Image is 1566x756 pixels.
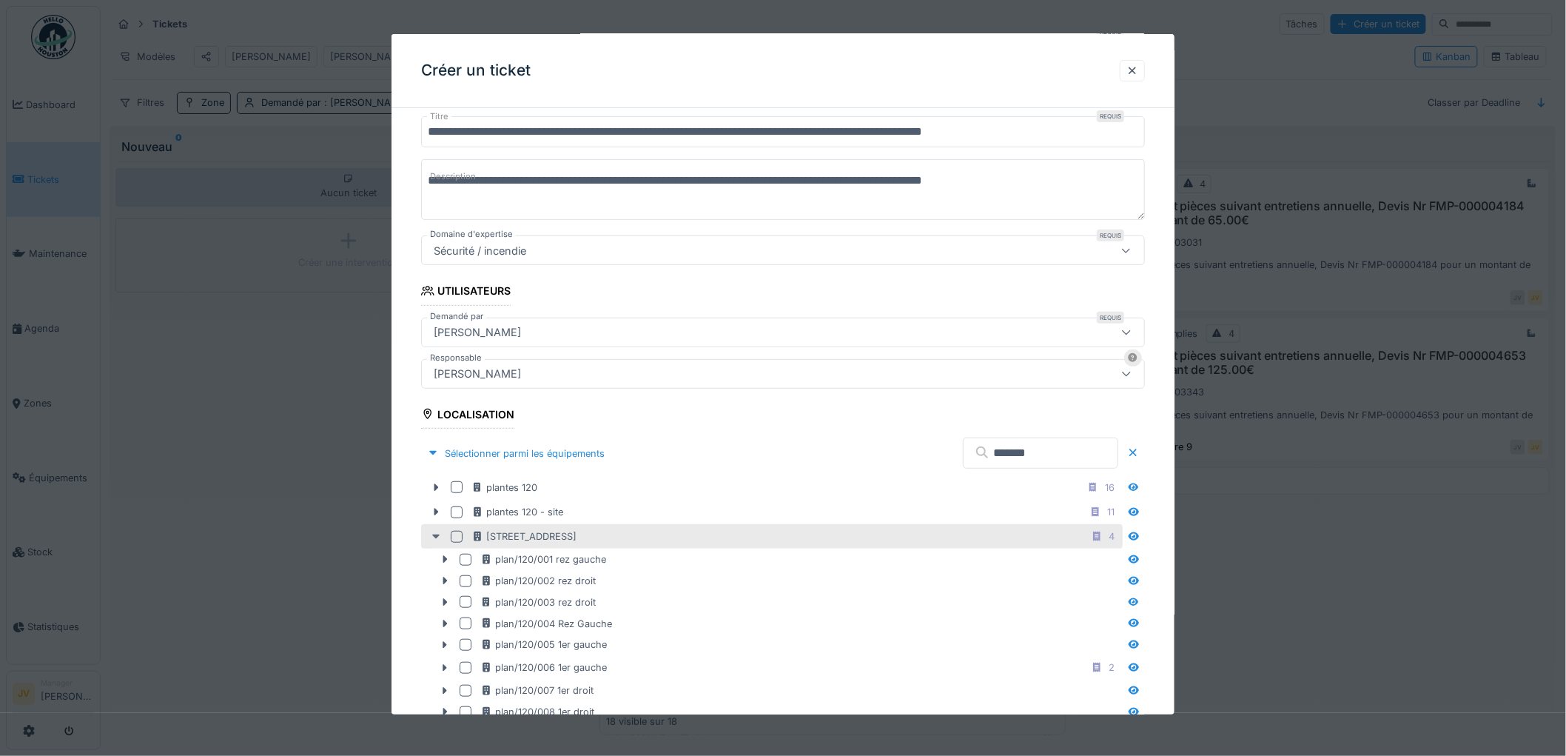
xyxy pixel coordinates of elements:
label: Responsable [427,351,485,364]
div: Utilisateurs [421,280,511,305]
div: Requis [1097,311,1124,323]
div: plan/120/007 1er droit [480,683,594,698]
div: 2 [1109,660,1115,675]
label: Domaine d'expertise [427,228,516,241]
div: Requis [1097,110,1124,122]
div: plantes 120 - site [471,505,563,519]
div: Requis [1097,230,1124,241]
div: plan/120/005 1er gauche [480,638,607,652]
div: plan/120/003 rez droit [480,595,596,609]
div: [STREET_ADDRESS] [471,529,577,543]
div: Localisation [421,403,514,428]
div: Sélectionner parmi les équipements [421,444,611,464]
div: 11 [1107,505,1115,519]
label: Description [427,167,479,186]
label: Titre [427,110,451,123]
div: 4 [1109,529,1115,543]
h3: Créer un ticket [421,61,531,80]
div: 16 [1105,481,1115,495]
div: plan/120/004 Rez Gauche [480,617,612,631]
label: Demandé par [427,310,486,322]
div: plan/120/002 rez droit [480,574,596,588]
div: plan/120/006 1er gauche [480,660,607,675]
div: plan/120/008 1er droit [480,705,594,719]
div: Sécurité / incendie [428,242,532,258]
div: [PERSON_NAME] [428,365,527,381]
div: plan/120/001 rez gauche [480,552,606,566]
div: [PERSON_NAME] [428,324,527,340]
div: plantes 120 [471,481,537,495]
